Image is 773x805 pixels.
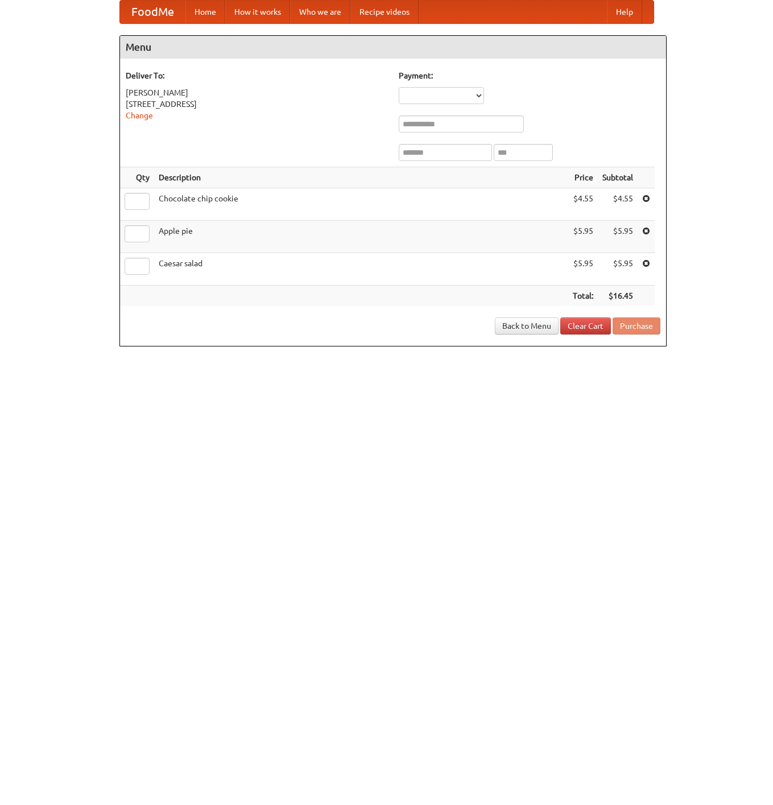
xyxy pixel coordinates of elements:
[126,98,387,110] div: [STREET_ADDRESS]
[154,253,568,286] td: Caesar salad
[225,1,290,23] a: How it works
[350,1,419,23] a: Recipe videos
[613,317,660,335] button: Purchase
[568,188,598,221] td: $4.55
[607,1,642,23] a: Help
[568,253,598,286] td: $5.95
[568,286,598,307] th: Total:
[598,221,638,253] td: $5.95
[120,1,185,23] a: FoodMe
[126,87,387,98] div: [PERSON_NAME]
[120,36,666,59] h4: Menu
[126,111,153,120] a: Change
[598,286,638,307] th: $16.45
[154,167,568,188] th: Description
[560,317,611,335] a: Clear Cart
[598,253,638,286] td: $5.95
[399,70,660,81] h5: Payment:
[568,167,598,188] th: Price
[120,167,154,188] th: Qty
[495,317,559,335] a: Back to Menu
[126,70,387,81] h5: Deliver To:
[185,1,225,23] a: Home
[154,221,568,253] td: Apple pie
[290,1,350,23] a: Who we are
[154,188,568,221] td: Chocolate chip cookie
[598,188,638,221] td: $4.55
[568,221,598,253] td: $5.95
[598,167,638,188] th: Subtotal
